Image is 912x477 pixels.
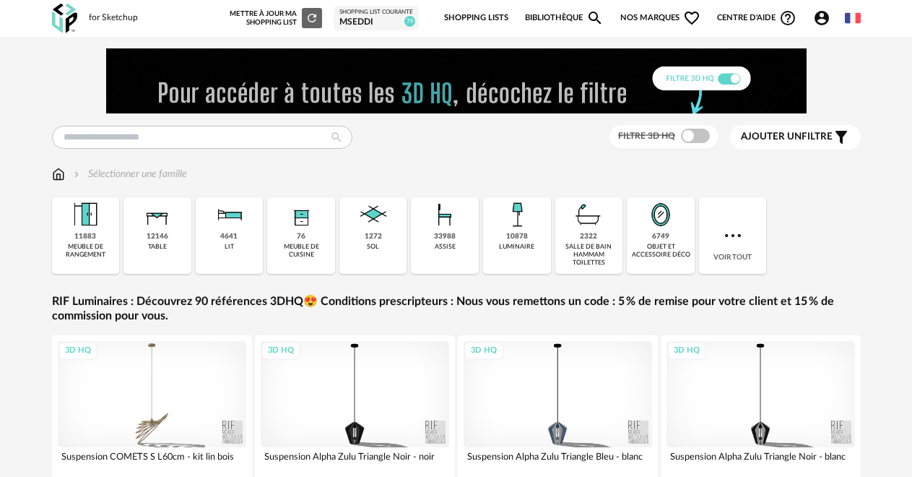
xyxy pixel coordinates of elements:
div: Suspension COMETS S L60cm - kit lin bois [58,447,246,476]
span: 79 [404,16,415,27]
span: Heart Outline icon [683,9,700,27]
div: 33988 [434,232,456,241]
span: Filter icon [833,129,850,146]
div: 2322 [580,232,597,241]
div: 3D HQ [261,342,300,360]
div: objet et accessoire déco [631,243,690,259]
div: 6749 [652,232,669,241]
div: Suspension Alpha Zulu Triangle Bleu - blanc [464,447,652,476]
div: lit [225,243,234,251]
span: Help Circle Outline icon [779,9,796,27]
div: 3D HQ [464,342,503,360]
a: RIF Luminaires : Découvrez 90 références 3DHQ😍 Conditions prescripteurs : Nous vous remettons un ... [52,294,861,325]
img: Salle%20de%20bain.png [571,197,606,232]
div: Sélectionner une famille [71,167,187,181]
div: table [148,243,167,251]
img: Rangement.png [284,197,318,232]
div: 12146 [147,232,168,241]
div: luminaire [499,243,534,251]
div: MSEDDI [339,17,413,28]
div: Suspension Alpha Zulu Triangle Noir - blanc [666,447,855,476]
img: svg+xml;base64,PHN2ZyB3aWR0aD0iMTYiIGhlaWdodD0iMTYiIHZpZXdCb3g9IjAgMCAxNiAxNiIgZmlsbD0ibm9uZSIgeG... [71,167,82,181]
div: 11883 [74,232,96,241]
div: sol [367,243,379,251]
span: filtre [741,131,833,143]
span: Magnify icon [586,9,604,27]
span: Ajouter un [741,132,802,142]
img: Sol.png [356,197,391,232]
div: salle de bain hammam toilettes [560,243,619,267]
div: Suspension Alpha Zulu Triangle Noir - noir [261,447,449,476]
img: Table.png [140,197,175,232]
div: 76 [297,232,305,241]
img: more.7b13dc1.svg [721,224,744,247]
span: Account Circle icon [813,9,837,27]
img: Luminaire.png [500,197,534,232]
span: Nos marques [620,3,701,33]
div: Voir tout [699,197,767,274]
img: Miroir.png [643,197,678,232]
img: svg+xml;base64,PHN2ZyB3aWR0aD0iMTYiIGhlaWdodD0iMTciIHZpZXdCb3g9IjAgMCAxNiAxNyIgZmlsbD0ibm9uZSIgeG... [52,167,65,181]
img: Assise.png [427,197,462,232]
img: fr [845,10,861,26]
a: BibliothèqueMagnify icon [525,3,604,33]
div: 10878 [506,232,528,241]
a: Shopping Lists [444,3,508,33]
div: 4641 [220,232,238,241]
div: 3D HQ [58,342,97,360]
div: meuble de rangement [56,243,116,259]
a: Shopping List courante MSEDDI 79 [339,9,413,27]
div: Mettre à jour ma Shopping List [230,8,322,28]
span: Filtre 3D HQ [618,132,675,140]
div: Shopping List courante [339,9,413,16]
img: Meuble%20de%20rangement.png [68,197,103,232]
img: OXP [52,4,77,33]
span: Refresh icon [305,14,318,22]
div: for Sketchup [89,12,138,24]
img: Literie.png [212,197,246,232]
button: Ajouter unfiltre Filter icon [730,125,861,150]
div: 3D HQ [667,342,706,360]
div: assise [435,243,456,251]
div: 1272 [365,232,382,241]
span: Account Circle icon [813,9,830,27]
span: Centre d'aideHelp Circle Outline icon [717,9,797,27]
img: FILTRE%20HQ%20NEW_V1%20(4).gif [106,48,807,113]
div: meuble de cuisine [272,243,331,259]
